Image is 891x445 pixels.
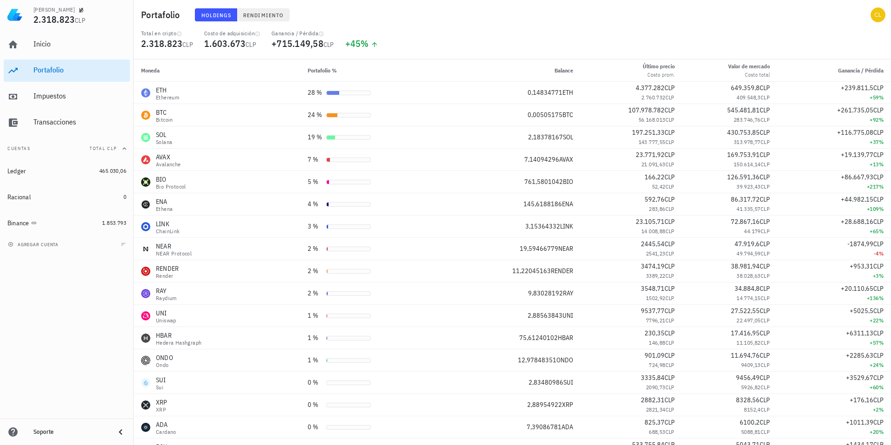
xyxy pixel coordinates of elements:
[837,128,873,137] span: +116.775,08
[323,40,334,49] span: CLP
[785,338,884,347] div: +57
[518,356,556,364] span: 12,97848351
[141,30,193,37] div: Total en cripto
[156,162,181,167] div: Avalanche
[308,177,323,187] div: 5 %
[879,228,884,235] span: %
[734,116,761,123] span: 283.746,76
[156,108,173,117] div: BTC
[204,37,245,50] span: 1.603.673
[785,204,884,214] div: +109
[728,62,770,71] div: Valor de mercado
[731,195,760,203] span: 86.317,72
[727,106,760,114] span: 545.481,81
[665,262,675,270] span: CLP
[871,7,885,22] div: avatar
[761,138,770,145] span: CLP
[141,37,182,50] span: 2.318.823
[156,286,177,295] div: RAY
[524,155,559,164] span: 7,14094296
[33,39,126,48] div: Inicio
[156,95,179,100] div: Ethereum
[785,249,884,258] div: -4
[879,94,884,101] span: %
[308,288,323,298] div: 2 %
[4,111,130,134] a: Transacciones
[4,33,130,56] a: Inicio
[879,339,884,346] span: %
[760,329,770,337] span: CLP
[7,167,26,175] div: Ledger
[6,240,63,249] button: agregar cuenta
[632,128,665,137] span: 197.251,33
[841,84,873,92] span: +239.811,5
[665,284,675,293] span: CLP
[873,195,884,203] span: CLP
[300,59,429,82] th: Portafolio %: Sin ordenar. Pulse para ordenar de forma ascendente.
[528,311,562,320] span: 2,88563843
[736,94,761,101] span: 409.548,3
[551,267,573,275] span: RENDER
[846,373,873,382] span: +3529,67
[736,317,761,324] span: 22.497,05
[528,289,563,297] span: 9,83028192
[141,88,150,98] div: ETH-icon
[141,155,150,164] div: AVAX-icon
[665,94,675,101] span: CLP
[665,116,675,123] span: CLP
[156,295,177,301] div: Raydium
[271,37,323,50] span: +715.149,58
[727,128,760,137] span: 430.753,85
[760,307,770,315] span: CLP
[345,39,378,48] div: +45
[563,177,573,186] span: BIO
[361,37,368,50] span: %
[760,128,770,137] span: CLP
[873,128,884,137] span: CLP
[760,284,770,293] span: CLP
[841,284,873,293] span: +20.110,65
[639,138,665,145] span: 143.777,55
[741,384,761,391] span: 5926,82
[156,175,186,184] div: BIO
[760,240,770,248] span: CLP
[628,106,665,114] span: 107.978.782
[204,30,260,37] div: Costo de adquisición
[841,151,873,159] span: +19.139,77
[736,205,761,212] span: 41.335,57
[785,160,884,169] div: +13
[850,396,873,404] span: +176,16
[645,351,665,360] span: 901,09
[873,106,884,114] span: CLP
[525,222,560,230] span: 3,15364332
[559,155,573,164] span: AVAX
[75,16,85,25] span: CLP
[850,307,873,315] span: +5025,5
[841,195,873,203] span: +44.982,15
[10,242,58,248] span: agregar cuenta
[665,161,675,168] span: CLP
[156,197,173,206] div: ENA
[735,240,760,248] span: 47.919,6
[731,262,760,270] span: 38.981,94
[141,67,160,74] span: Moneda
[731,329,760,337] span: 17.416,95
[649,339,665,346] span: 146,88
[649,205,665,212] span: 283,86
[141,289,150,298] div: RAY-icon
[523,200,562,208] span: 145,6188186
[760,151,770,159] span: CLP
[736,396,760,404] span: 8328,56
[785,227,884,236] div: +65
[141,7,184,22] h1: Portafolio
[761,161,770,168] span: CLP
[308,244,323,254] div: 2 %
[562,111,573,119] span: BTC
[846,351,873,360] span: +2285,63
[308,132,323,142] div: 19 %
[736,373,760,382] span: 9456,49
[785,137,884,147] div: +37
[527,400,562,409] span: 2,88954922
[873,217,884,226] span: CLP
[847,240,873,248] span: -1874,99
